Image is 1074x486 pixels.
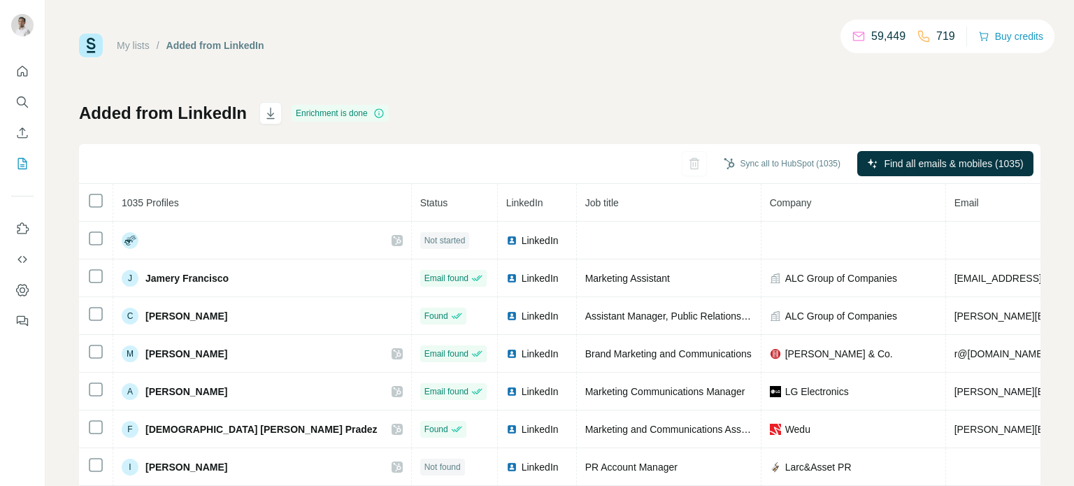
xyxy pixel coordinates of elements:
[122,459,138,476] div: I
[506,235,517,246] img: LinkedIn logo
[936,28,955,45] p: 719
[785,309,897,323] span: ALC Group of Companies
[11,90,34,115] button: Search
[145,271,229,285] span: Jamery Francisco
[424,348,468,360] span: Email found
[79,102,247,124] h1: Added from LinkedIn
[122,345,138,362] div: M
[770,424,781,435] img: company-logo
[145,460,227,474] span: [PERSON_NAME]
[424,310,448,322] span: Found
[884,157,1023,171] span: Find all emails & mobiles (1035)
[770,197,812,208] span: Company
[145,385,227,399] span: [PERSON_NAME]
[522,309,559,323] span: LinkedIn
[954,197,979,208] span: Email
[522,460,559,474] span: LinkedIn
[585,273,670,284] span: Marketing Assistant
[770,462,781,473] img: company-logo
[522,347,559,361] span: LinkedIn
[714,153,850,174] button: Sync all to HubSpot (1035)
[424,385,468,398] span: Email found
[157,38,159,52] li: /
[424,461,461,473] span: Not found
[145,309,227,323] span: [PERSON_NAME]
[145,347,227,361] span: [PERSON_NAME]
[506,386,517,397] img: LinkedIn logo
[585,310,882,322] span: Assistant Manager, Public Relations and Corporate Communications
[871,28,905,45] p: 59,449
[506,348,517,359] img: LinkedIn logo
[145,422,378,436] span: [DEMOGRAPHIC_DATA] [PERSON_NAME] Pradez
[585,197,619,208] span: Job title
[11,59,34,84] button: Quick start
[954,348,1046,359] span: r@[DOMAIN_NAME]
[11,278,34,303] button: Dashboard
[506,462,517,473] img: LinkedIn logo
[11,308,34,334] button: Feedback
[122,308,138,324] div: C
[585,386,745,397] span: Marketing Communications Manager
[424,423,448,436] span: Found
[770,386,781,397] img: company-logo
[11,120,34,145] button: Enrich CSV
[11,14,34,36] img: Avatar
[11,151,34,176] button: My lists
[506,310,517,322] img: LinkedIn logo
[292,105,389,122] div: Enrichment is done
[79,34,103,57] img: Surfe Logo
[585,424,768,435] span: Marketing and Communications Associate
[857,151,1033,176] button: Find all emails & mobiles (1035)
[424,234,466,247] span: Not started
[166,38,264,52] div: Added from LinkedIn
[785,385,849,399] span: LG Electronics
[122,197,179,208] span: 1035 Profiles
[785,460,852,474] span: Larc&Asset PR
[522,385,559,399] span: LinkedIn
[978,27,1043,46] button: Buy credits
[11,247,34,272] button: Use Surfe API
[522,234,559,248] span: LinkedIn
[506,273,517,284] img: LinkedIn logo
[585,462,678,473] span: PR Account Manager
[785,422,810,436] span: Wedu
[122,421,138,438] div: F
[122,383,138,400] div: A
[420,197,448,208] span: Status
[522,271,559,285] span: LinkedIn
[506,197,543,208] span: LinkedIn
[11,216,34,241] button: Use Surfe on LinkedIn
[117,40,150,51] a: My lists
[522,422,559,436] span: LinkedIn
[785,271,897,285] span: ALC Group of Companies
[785,347,893,361] span: [PERSON_NAME] & Co.
[506,424,517,435] img: LinkedIn logo
[770,348,781,359] img: company-logo
[122,270,138,287] div: J
[585,348,752,359] span: Brand Marketing and Communications
[424,272,468,285] span: Email found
